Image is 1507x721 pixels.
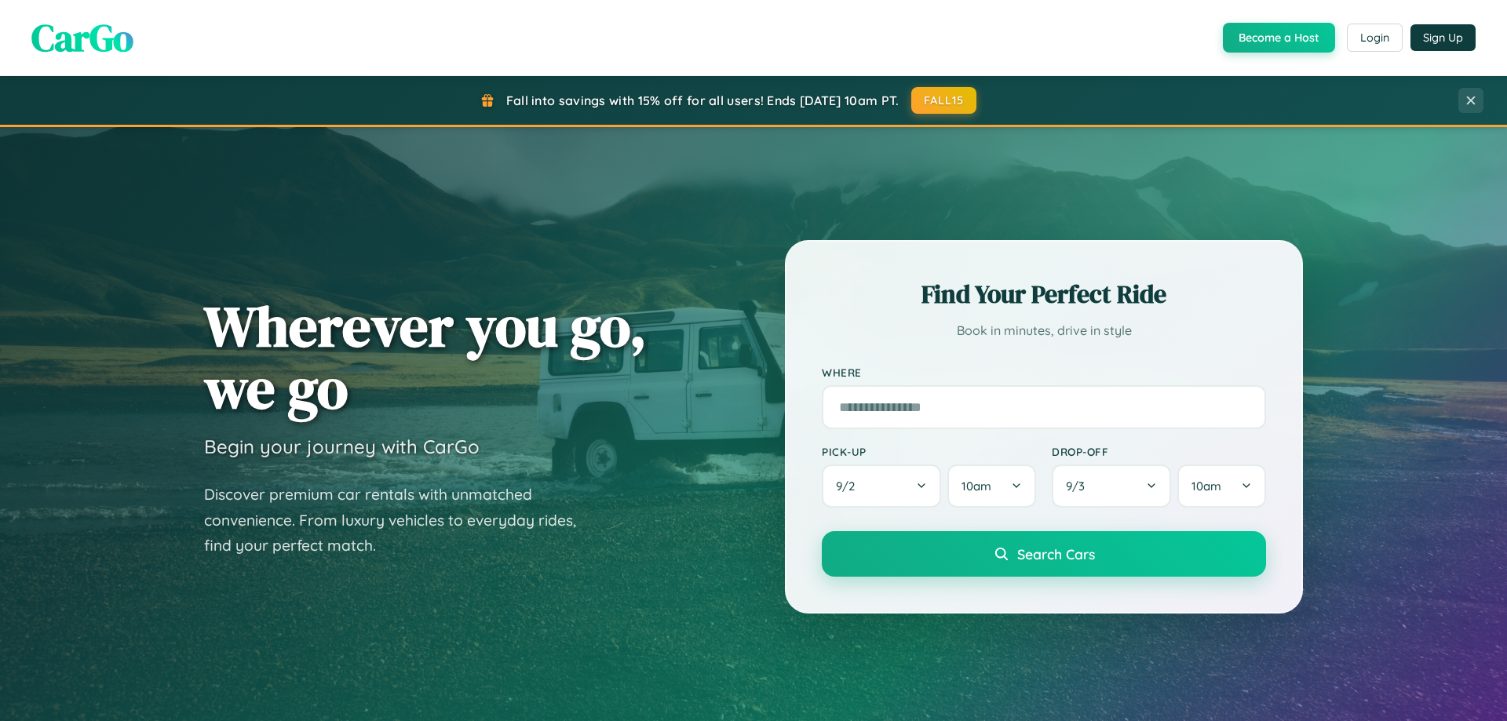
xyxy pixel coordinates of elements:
[822,531,1266,577] button: Search Cars
[822,464,941,508] button: 9/2
[822,445,1036,458] label: Pick-up
[1066,479,1093,493] span: 9 / 3
[1017,545,1095,563] span: Search Cars
[506,93,899,108] span: Fall into savings with 15% off for all users! Ends [DATE] 10am PT.
[1223,23,1335,53] button: Become a Host
[822,277,1266,311] h2: Find Your Perfect Ride
[961,479,991,493] span: 10am
[1410,24,1476,51] button: Sign Up
[911,87,977,114] button: FALL15
[204,295,647,419] h1: Wherever you go, we go
[1177,464,1266,508] button: 10am
[1052,445,1266,458] label: Drop-off
[1347,24,1403,52] button: Login
[31,12,133,64] span: CarGo
[1191,479,1221,493] span: 10am
[822,319,1266,342] p: Book in minutes, drive in style
[204,482,597,559] p: Discover premium car rentals with unmatched convenience. From luxury vehicles to everyday rides, ...
[947,464,1036,508] button: 10am
[1052,464,1171,508] button: 9/3
[204,435,480,458] h3: Begin your journey with CarGo
[836,479,863,493] span: 9 / 2
[822,366,1266,379] label: Where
